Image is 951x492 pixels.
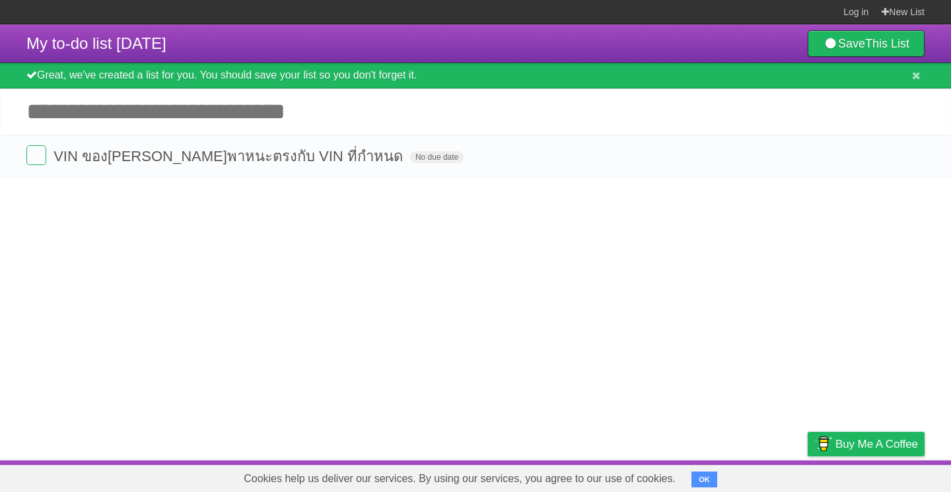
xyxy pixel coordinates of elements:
a: Suggest a feature [841,464,925,489]
span: VIN ของ[PERSON_NAME]พาหนะตรงกับ VIN ที่กำหนด [53,148,406,164]
a: SaveThis List [808,30,925,57]
span: My to-do list [DATE] [26,34,166,52]
a: About [632,464,660,489]
span: Cookies help us deliver our services. By using our services, you agree to our use of cookies. [230,466,689,492]
a: Developers [676,464,729,489]
b: This List [865,37,909,50]
label: Done [26,145,46,165]
a: Buy me a coffee [808,432,925,456]
span: No due date [410,151,464,163]
button: OK [691,472,717,487]
a: Terms [746,464,775,489]
a: Privacy [791,464,825,489]
img: Buy me a coffee [814,433,832,455]
span: Buy me a coffee [835,433,918,456]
